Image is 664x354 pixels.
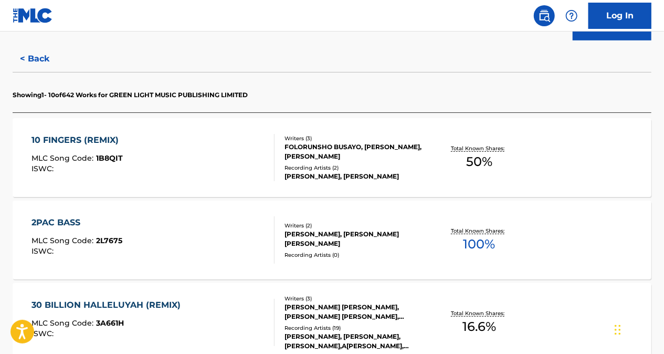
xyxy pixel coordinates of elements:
img: help [565,9,578,22]
div: [PERSON_NAME], [PERSON_NAME] [PERSON_NAME] [284,230,426,248]
div: 30 BILLION HALLELUYAH (REMIX) [32,299,186,311]
a: Log In [588,3,651,29]
div: [PERSON_NAME], [PERSON_NAME] [284,172,426,181]
img: search [538,9,551,22]
p: Total Known Shares: [451,144,508,152]
img: MLC Logo [13,8,53,23]
div: [PERSON_NAME] [PERSON_NAME], [PERSON_NAME] [PERSON_NAME], [PERSON_NAME] [PERSON_NAME] [284,303,426,321]
div: FOLORUNSHO BUSAYO, [PERSON_NAME], [PERSON_NAME] [284,142,426,161]
span: 2L7675 [97,236,123,245]
p: Total Known Shares: [451,309,508,317]
div: [PERSON_NAME], [PERSON_NAME], [PERSON_NAME],A[PERSON_NAME],[PERSON_NAME], [PERSON_NAME], A[PERSON... [284,332,426,351]
button: < Back [13,46,76,72]
div: Drag [615,314,621,346]
div: Recording Artists ( 0 ) [284,251,426,259]
span: 50 % [466,152,492,171]
a: 10 FINGERS (REMIX)MLC Song Code:1B8QITISWC:Writers (3)FOLORUNSHO BUSAYO, [PERSON_NAME], [PERSON_N... [13,118,651,197]
iframe: Chat Widget [612,304,664,354]
a: Public Search [534,5,555,26]
p: Total Known Shares: [451,227,508,235]
span: 1B8QIT [97,153,123,163]
div: Recording Artists ( 2 ) [284,164,426,172]
div: 2PAC BASS [32,216,123,229]
span: MLC Song Code : [32,318,97,328]
a: 2PAC BASSMLC Song Code:2L7675ISWC:Writers (2)[PERSON_NAME], [PERSON_NAME] [PERSON_NAME]Recording ... [13,201,651,279]
span: 3A661H [97,318,124,328]
div: Writers ( 3 ) [284,295,426,303]
span: ISWC : [32,246,57,256]
span: ISWC : [32,329,57,338]
p: Showing 1 - 10 of 642 Works for GREEN LIGHT MUSIC PUBLISHING LIMITED [13,90,248,100]
div: 10 FINGERS (REMIX) [32,134,124,147]
div: Writers ( 2 ) [284,222,426,230]
div: Help [561,5,582,26]
span: MLC Song Code : [32,236,97,245]
span: ISWC : [32,164,57,173]
span: MLC Song Code : [32,153,97,163]
span: 16.6 % [462,317,496,336]
div: Recording Artists ( 19 ) [284,324,426,332]
span: 100 % [463,235,496,254]
div: Writers ( 3 ) [284,134,426,142]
